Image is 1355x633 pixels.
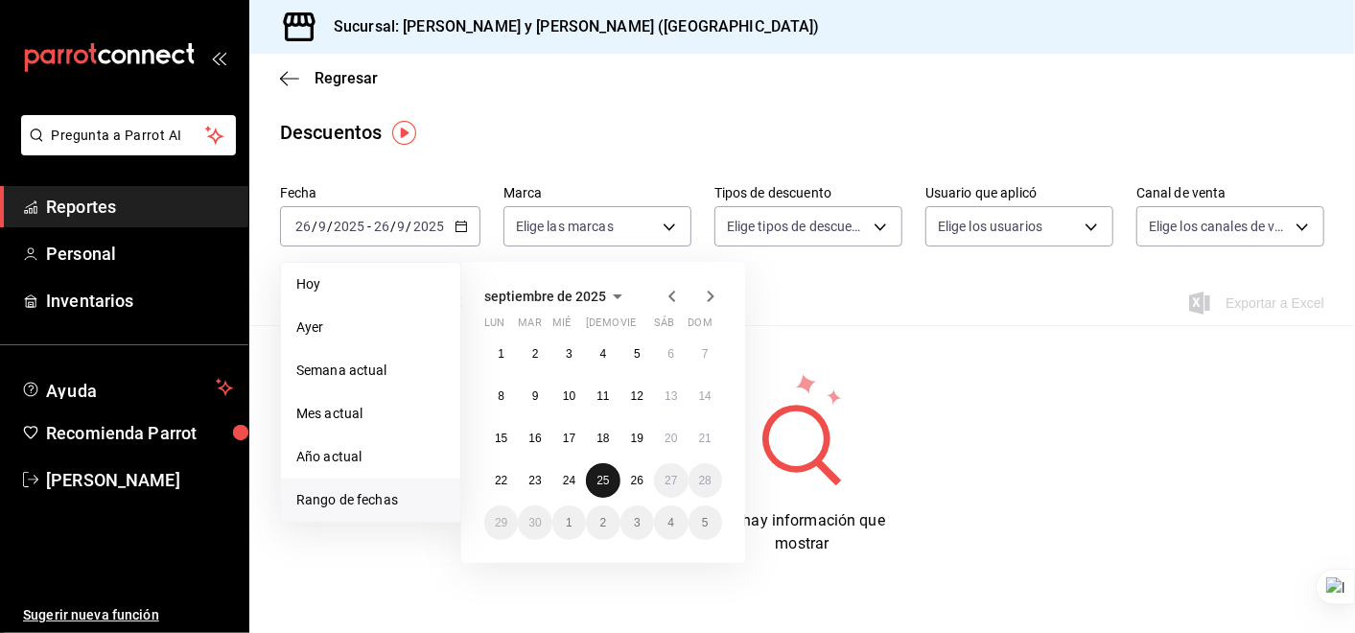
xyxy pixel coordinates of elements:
[600,516,607,529] abbr: 2 de octubre de 2025
[552,421,586,456] button: 17 de septiembre de 2025
[46,241,233,267] span: Personal
[586,421,619,456] button: 18 de septiembre de 2025
[373,219,390,234] input: --
[620,337,654,371] button: 5 de septiembre de 2025
[620,505,654,540] button: 3 de octubre de 2025
[484,421,518,456] button: 15 de septiembre de 2025
[484,285,629,308] button: septiembre de 2025
[484,316,504,337] abbr: lunes
[699,389,712,403] abbr: 14 de septiembre de 2025
[600,347,607,361] abbr: 4 de septiembre de 2025
[667,516,674,529] abbr: 4 de octubre de 2025
[518,337,551,371] button: 2 de septiembre de 2025
[503,187,691,200] label: Marca
[327,219,333,234] span: /
[211,50,226,65] button: open_drawer_menu
[563,474,575,487] abbr: 24 de septiembre de 2025
[46,376,208,399] span: Ayuda
[518,379,551,413] button: 9 de septiembre de 2025
[484,337,518,371] button: 1 de septiembre de 2025
[665,432,677,445] abbr: 20 de septiembre de 2025
[702,347,709,361] abbr: 7 de septiembre de 2025
[586,337,619,371] button: 4 de septiembre de 2025
[699,474,712,487] abbr: 28 de septiembre de 2025
[518,463,551,498] button: 23 de septiembre de 2025
[552,379,586,413] button: 10 de septiembre de 2025
[46,467,233,493] span: [PERSON_NAME]
[484,289,606,304] span: septiembre de 2025
[631,389,643,403] abbr: 12 de septiembre de 2025
[367,219,371,234] span: -
[518,316,541,337] abbr: martes
[532,389,539,403] abbr: 9 de septiembre de 2025
[333,219,365,234] input: ----
[296,404,445,424] span: Mes actual
[552,505,586,540] button: 1 de octubre de 2025
[280,187,480,200] label: Fecha
[294,219,312,234] input: --
[699,432,712,445] abbr: 21 de septiembre de 2025
[280,118,382,147] div: Descuentos
[528,474,541,487] abbr: 23 de septiembre de 2025
[1149,217,1289,236] span: Elige los canales de venta
[689,316,713,337] abbr: domingo
[654,421,688,456] button: 20 de septiembre de 2025
[532,347,539,361] abbr: 2 de septiembre de 2025
[280,69,378,87] button: Regresar
[498,347,504,361] abbr: 1 de septiembre de 2025
[315,69,378,87] span: Regresar
[528,432,541,445] abbr: 16 de septiembre de 2025
[1136,187,1324,200] label: Canal de venta
[654,463,688,498] button: 27 de septiembre de 2025
[634,516,641,529] abbr: 3 de octubre de 2025
[392,121,416,145] img: Tooltip marker
[689,463,722,498] button: 28 de septiembre de 2025
[296,490,445,510] span: Rango de fechas
[689,337,722,371] button: 7 de septiembre de 2025
[665,389,677,403] abbr: 13 de septiembre de 2025
[596,474,609,487] abbr: 25 de septiembre de 2025
[620,463,654,498] button: 26 de septiembre de 2025
[665,474,677,487] abbr: 27 de septiembre de 2025
[46,288,233,314] span: Inventarios
[317,219,327,234] input: --
[518,505,551,540] button: 30 de septiembre de 2025
[634,347,641,361] abbr: 5 de septiembre de 2025
[390,219,396,234] span: /
[13,139,236,159] a: Pregunta a Parrot AI
[52,126,206,146] span: Pregunta a Parrot AI
[620,379,654,413] button: 12 de septiembre de 2025
[484,463,518,498] button: 22 de septiembre de 2025
[552,337,586,371] button: 3 de septiembre de 2025
[586,463,619,498] button: 25 de septiembre de 2025
[714,187,902,200] label: Tipos de descuento
[484,505,518,540] button: 29 de septiembre de 2025
[689,379,722,413] button: 14 de septiembre de 2025
[620,316,636,337] abbr: viernes
[412,219,445,234] input: ----
[21,115,236,155] button: Pregunta a Parrot AI
[23,605,233,625] span: Sugerir nueva función
[654,379,688,413] button: 13 de septiembre de 2025
[719,511,885,552] span: No hay información que mostrar
[654,337,688,371] button: 6 de septiembre de 2025
[689,505,722,540] button: 5 de octubre de 2025
[654,316,674,337] abbr: sábado
[631,432,643,445] abbr: 19 de septiembre de 2025
[46,420,233,446] span: Recomienda Parrot
[596,432,609,445] abbr: 18 de septiembre de 2025
[528,516,541,529] abbr: 30 de septiembre de 2025
[654,505,688,540] button: 4 de octubre de 2025
[586,316,699,337] abbr: jueves
[516,217,614,236] span: Elige las marcas
[727,217,867,236] span: Elige tipos de descuento
[563,389,575,403] abbr: 10 de septiembre de 2025
[318,15,820,38] h3: Sucursal: [PERSON_NAME] y [PERSON_NAME] ([GEOGRAPHIC_DATA])
[518,421,551,456] button: 16 de septiembre de 2025
[296,447,445,467] span: Año actual
[495,516,507,529] abbr: 29 de septiembre de 2025
[552,463,586,498] button: 24 de septiembre de 2025
[296,361,445,381] span: Semana actual
[938,217,1042,236] span: Elige los usuarios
